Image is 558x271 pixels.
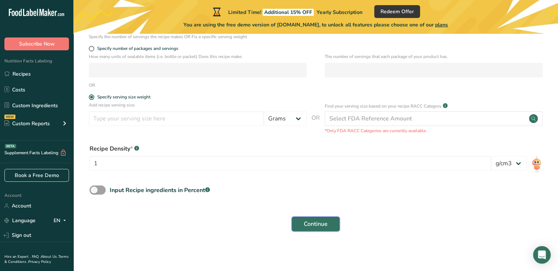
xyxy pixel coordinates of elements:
span: You are using the free demo version of [DOMAIN_NAME], to unlock all features please choose one of... [183,21,448,29]
div: Open Intercom Messenger [533,246,551,264]
div: Recipe Density [90,144,491,153]
p: How many units of sealable items (i.e. bottle or packet) Does this recipe make. [89,53,307,60]
a: Terms & Conditions . [4,254,69,264]
button: Subscribe Now [4,37,69,50]
a: Privacy Policy [28,259,51,264]
a: Language [4,214,36,227]
div: Specify serving size weight [97,94,150,100]
div: OR [89,82,95,88]
img: ai-bot.1dcbe71.gif [531,156,542,173]
span: Subscribe Now [19,40,55,48]
p: Find your serving size based on your recipe RACC Category [325,103,441,109]
div: EN [54,216,69,225]
a: Book a Free Demo [4,169,69,182]
p: Add recipe serving size. [89,102,307,108]
span: Yearly Subscription [317,9,362,16]
span: Specify number of packages and servings [94,46,178,51]
div: Custom Reports [4,120,50,127]
input: Type your density here [90,156,491,171]
div: BETA [5,144,16,148]
div: NEW [4,115,15,119]
p: The number of servings that each package of your product has. [325,53,543,60]
span: plans [435,21,448,28]
span: Redeem Offer [380,8,414,15]
p: *Only FDA RACC Categories are currently available [325,127,543,134]
span: OR [311,113,320,134]
a: About Us . [41,254,58,259]
div: Specify the number of servings the recipe makes OR Fix a specific serving weight [89,33,307,40]
div: Limited Time! [211,7,362,16]
span: Additional 15% OFF [263,9,314,16]
a: FAQ . [32,254,41,259]
div: Input Recipe ingredients in Percent [110,186,210,195]
div: Select FDA Reference Amount [329,114,412,123]
a: Hire an Expert . [4,254,30,259]
button: Redeem Offer [374,5,420,18]
span: Continue [304,220,328,228]
input: Type your serving size here [89,111,264,126]
button: Continue [292,217,340,231]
